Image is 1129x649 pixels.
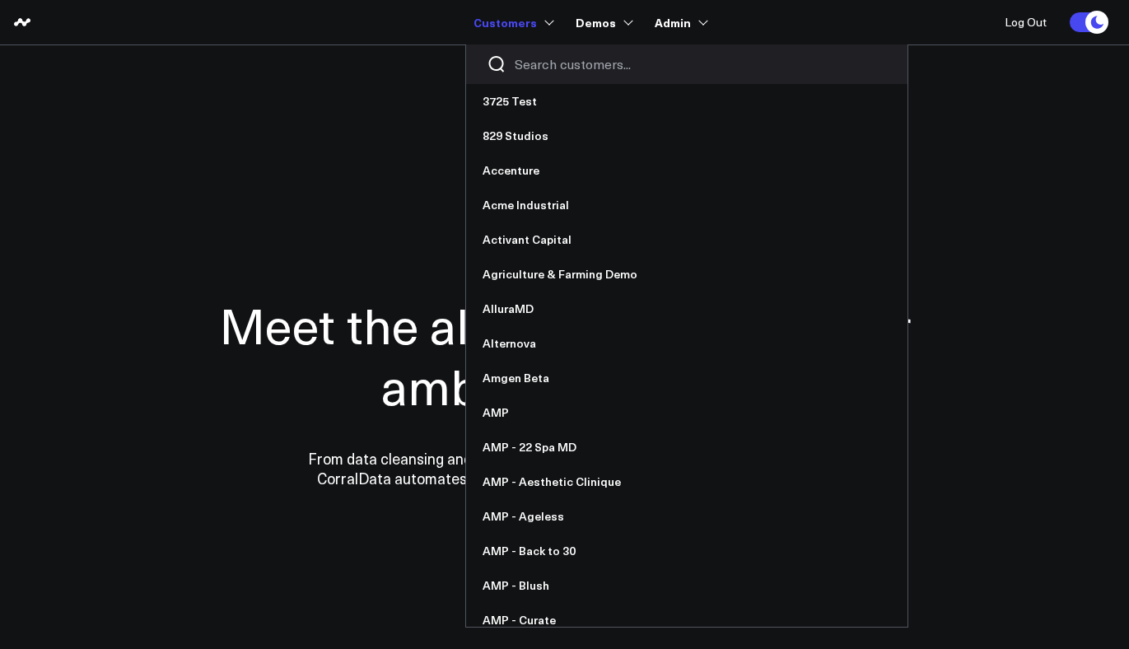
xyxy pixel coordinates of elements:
a: Demos [576,7,630,37]
h1: Meet the all-in-one data hub for ambitious teams [161,294,968,416]
a: AMP [466,395,907,430]
a: Agriculture & Farming Demo [466,257,907,292]
a: Admin [655,7,705,37]
a: AMP - Back to 30 [466,534,907,568]
a: AMP - 22 Spa MD [466,430,907,465]
a: AMP - Curate [466,603,907,637]
button: Search customers button [487,54,506,74]
a: Alternova [466,326,907,361]
a: Customers [474,7,551,37]
input: Search customers input [515,55,887,73]
p: From data cleansing and integration to personalized dashboards and insights, CorralData automates... [273,449,857,488]
a: 3725 Test [466,84,907,119]
a: AMP - Aesthetic Clinique [466,465,907,499]
a: AMP - Blush [466,568,907,603]
a: Amgen Beta [466,361,907,395]
a: 829 Studios [466,119,907,153]
a: AlluraMD [466,292,907,326]
a: AMP - Ageless [466,499,907,534]
a: Acme Industrial [466,188,907,222]
a: Accenture [466,153,907,188]
a: Activant Capital [466,222,907,257]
